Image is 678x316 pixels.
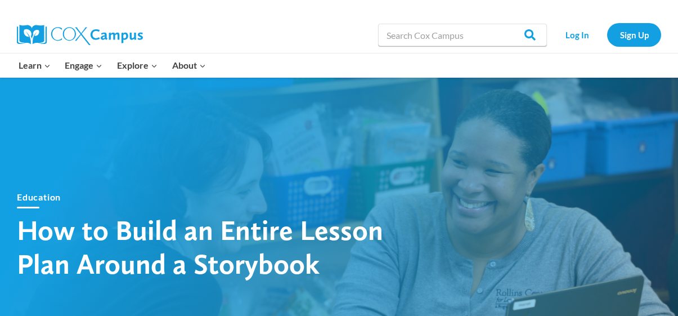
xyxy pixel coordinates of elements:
[172,58,206,73] span: About
[607,23,661,46] a: Sign Up
[553,23,661,46] nav: Secondary Navigation
[17,25,143,45] img: Cox Campus
[117,58,158,73] span: Explore
[553,23,601,46] a: Log In
[17,192,61,202] a: Education
[17,213,411,281] h1: How to Build an Entire Lesson Plan Around a Storybook
[65,58,102,73] span: Engage
[378,24,547,46] input: Search Cox Campus
[19,58,51,73] span: Learn
[11,54,213,77] nav: Primary Navigation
